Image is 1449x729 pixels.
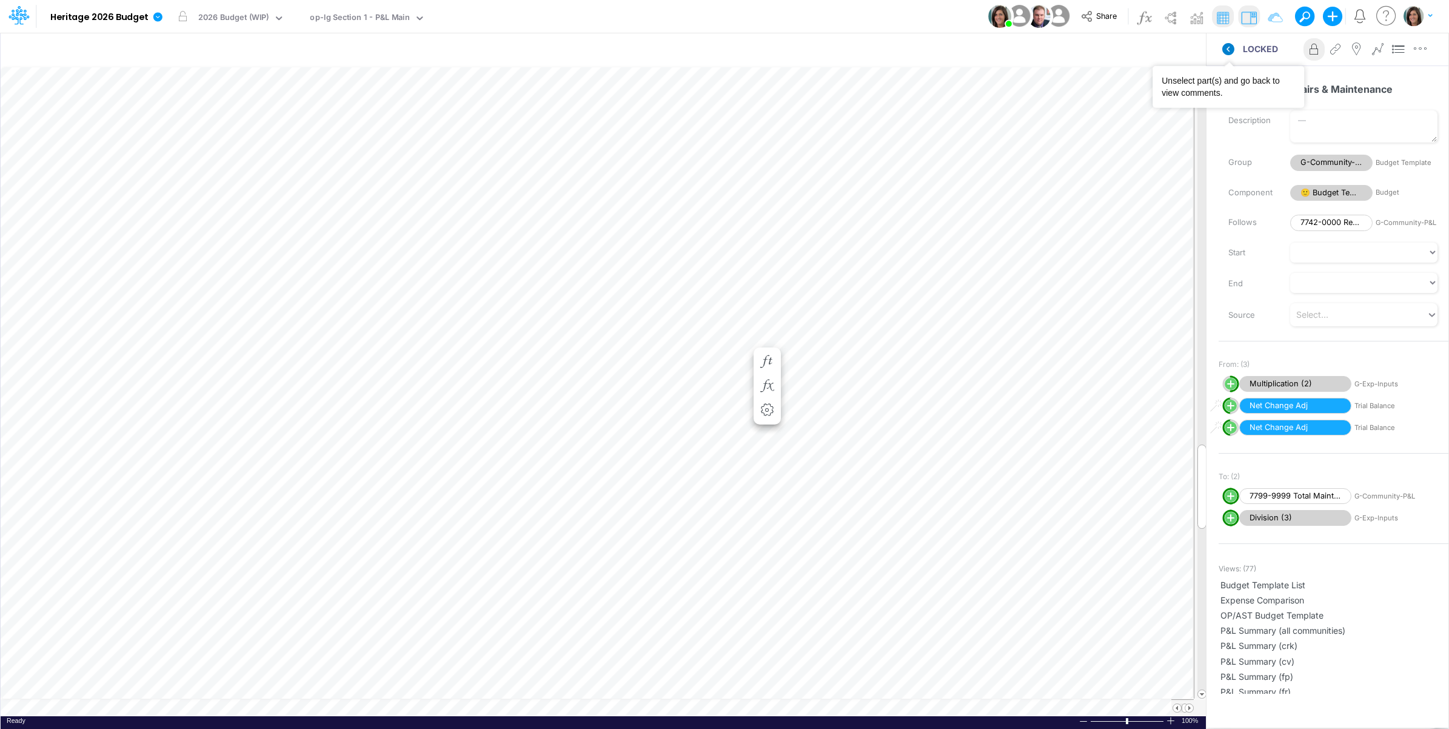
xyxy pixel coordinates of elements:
span: Budget Template List [1220,579,1447,591]
div: Zoom [1126,718,1128,724]
span: Views: ( 77 ) [1219,563,1256,574]
svg: circle with outer border [1222,488,1239,505]
span: Budget Template [1376,158,1437,168]
span: To: (2) [1219,471,1240,482]
span: G-Community-P&L [1290,155,1373,171]
img: User Image Icon [988,5,1011,28]
svg: circle with outer border [1222,397,1239,414]
span: P&L Summary (cv) [1220,655,1447,668]
span: OP/AST Budget Template [1220,609,1447,622]
span: 7742-0000 Repairs & Maintenance [1290,215,1373,231]
label: Component [1219,183,1281,203]
label: Start [1219,243,1281,263]
span: 🙂 Budget Template [1290,185,1373,201]
span: LOCKED [1243,42,1278,55]
svg: circle with outer border [1222,509,1239,526]
img: User Image Icon [1045,2,1072,30]
svg: circle with outer border [1222,375,1239,392]
img: User Image Icon [1028,5,1051,28]
div: Zoom [1090,716,1166,725]
div: Unselect part(s) and go back to view comments. [1162,75,1295,99]
span: Ready [7,717,25,724]
span: From: (3) [1219,359,1250,370]
div: In Ready mode [7,716,25,725]
span: G-Community-P&L [1376,218,1437,228]
div: Zoom In [1166,716,1176,725]
label: End [1219,274,1281,294]
span: 100% [1182,716,1200,725]
label: Follows [1219,212,1281,233]
input: — Node name — [1219,78,1438,101]
b: Heritage 2026 Budget [50,12,148,23]
span: 7799-9999 Total Maintenance Expenses [1239,488,1351,505]
img: User Image Icon [1006,2,1033,30]
svg: circle with outer border [1222,419,1239,436]
div: Select... [1296,308,1328,321]
span: P&L Summary (fp) [1220,670,1447,683]
button: Share [1075,7,1125,26]
label: Source [1219,305,1281,326]
span: Budget [1376,187,1437,198]
div: 2026 Budget (WIP) [198,12,269,25]
span: P&L Summary (fr) [1220,685,1447,698]
div: Zoom level [1182,716,1200,725]
span: Share [1096,11,1117,20]
span: Division (3) [1239,510,1351,526]
span: Multiplication (2) [1239,376,1351,392]
label: Description [1219,110,1281,131]
span: P&L Summary (all communities) [1220,624,1447,637]
span: Net Change Adj [1239,420,1351,436]
div: Zoom Out [1079,717,1088,726]
a: Notifications [1353,9,1367,23]
span: Expense Comparison [1220,594,1447,606]
label: Group [1219,152,1281,173]
div: op-lg Section 1 - P&L Main [310,12,410,25]
span: P&L Summary (crk) [1220,639,1447,652]
span: Net Change Adj [1239,398,1351,414]
input: Type a title here [11,38,942,63]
